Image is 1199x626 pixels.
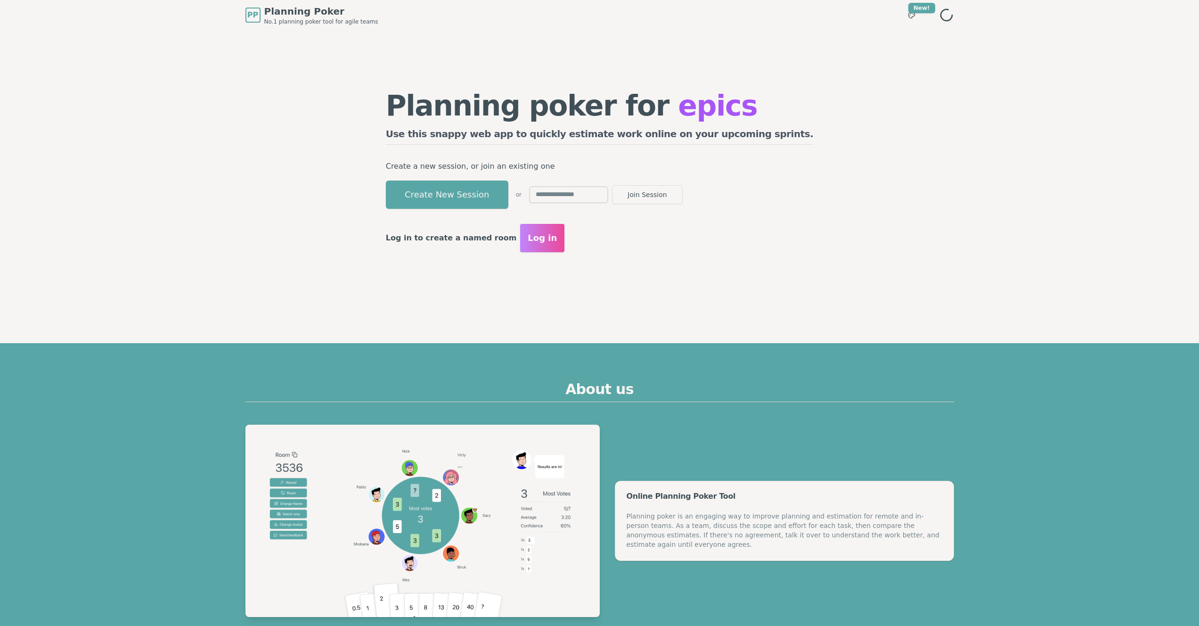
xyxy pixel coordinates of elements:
[245,425,600,617] img: Planning Poker example session
[386,127,814,145] h2: Use this snappy web app to quickly estimate work online on your upcoming sprints.
[678,89,757,122] span: epics
[386,160,814,173] p: Create a new session, or join an existing one
[528,231,557,245] span: Log in
[516,191,522,198] span: or
[386,231,517,245] p: Log in to create a named room
[627,511,942,549] div: Planning poker is an engaging way to improve planning and estimation for remote and in-person tea...
[908,3,935,13] div: New!
[386,91,814,120] h1: Planning poker for
[520,224,564,252] button: Log in
[264,5,378,18] span: Planning Poker
[386,181,508,209] button: Create New Session
[264,18,378,25] span: No.1 planning poker tool for agile teams
[903,7,920,24] button: New!
[627,493,942,500] div: Online Planning Poker Tool
[247,9,258,21] span: PP
[245,5,378,25] a: PPPlanning PokerNo.1 planning poker tool for agile teams
[612,185,683,204] button: Join Session
[245,381,954,402] h2: About us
